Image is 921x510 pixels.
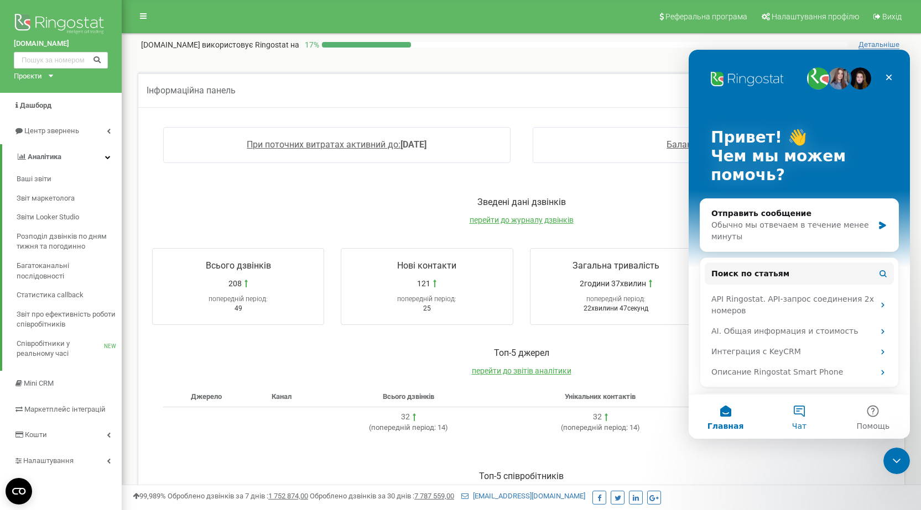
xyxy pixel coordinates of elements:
[667,139,699,150] span: Баланс:
[689,50,910,439] iframe: Intercom live chat
[17,305,122,334] a: Звіт про ефективність роботи співробітників
[561,423,640,432] span: ( 14 )
[24,379,54,387] span: Mini CRM
[667,139,745,150] a: Баланс:258,01 USD
[858,40,899,49] span: Детальніше
[17,189,122,208] a: Звіт маркетолога
[299,39,322,50] p: 17 %
[882,12,902,21] span: Вихід
[147,85,236,96] span: Інформаційна панель
[883,448,910,474] iframe: Intercom live chat
[17,286,122,305] a: Статистика callback
[133,492,166,500] span: 99,989%
[17,170,122,189] a: Ваші звіти
[14,52,108,69] input: Пошук за номером
[772,12,859,21] span: Налаштування профілю
[17,232,116,252] span: Розподіл дзвінків по дням тижня та погодинно
[17,339,104,359] span: Співробітники у реальному часі
[586,295,646,303] span: попередній період:
[414,492,454,500] u: 7 787 559,00
[310,492,454,500] span: Оброблено дзвінків за 30 днів :
[2,144,122,170] a: Аналiтика
[470,215,574,224] a: перейти до журналу дзвінків
[168,492,308,500] span: Оброблено дзвінків за 7 днів :
[28,153,61,161] span: Аналiтика
[17,309,116,330] span: Звіт про ефективність роботи співробітників
[23,456,74,465] span: Налаштування
[141,39,299,50] p: [DOMAIN_NAME]
[235,304,242,312] span: 49
[17,212,79,223] span: Звіти Looker Studio
[17,290,84,301] span: Статистика callback
[472,366,571,375] a: перейти до звітів аналітики
[580,278,646,289] span: 2години 37хвилин
[17,334,122,364] a: Співробітники у реальному часіNEW
[17,256,122,286] a: Багатоканальні послідовності
[14,11,108,39] img: Ringostat logo
[17,174,51,185] span: Ваші звіти
[17,227,122,256] a: Розподіл дзвінків по дням тижня та погодинно
[202,40,299,49] span: використовує Ringostat на
[6,478,32,504] button: Open CMP widget
[268,492,308,500] u: 1 752 874,00
[14,39,108,49] a: [DOMAIN_NAME]
[461,492,585,500] a: [EMAIL_ADDRESS][DOMAIN_NAME]
[272,392,292,401] span: Канал
[247,139,400,150] span: При поточних витратах активний до:
[247,139,426,150] a: При поточних витратах активний до:[DATE]
[494,348,549,358] span: Toп-5 джерел
[24,127,79,135] span: Центр звернень
[206,260,271,271] span: Всього дзвінків
[17,208,122,227] a: Звіти Looker Studio
[371,423,436,432] span: попередній період:
[383,392,434,401] span: Всього дзвінків
[209,295,268,303] span: попередній період:
[565,392,636,401] span: Унікальних контактів
[20,101,51,109] span: Дашборд
[593,412,602,423] div: 32
[191,392,222,401] span: Джерело
[584,304,648,312] span: 22хвилини 47секунд
[423,304,431,312] span: 25
[397,260,456,271] span: Нові контакти
[479,471,564,481] span: Toп-5 співробітників
[17,261,116,281] span: Багатоканальні послідовності
[24,405,106,413] span: Маркетплейс інтеграцій
[369,423,448,432] span: ( 14 )
[417,278,430,289] span: 121
[477,197,566,207] span: Зведені дані дзвінків
[14,71,42,82] div: Проєкти
[397,295,456,303] span: попередній період:
[401,412,410,423] div: 32
[25,430,47,439] span: Кошти
[17,193,75,204] span: Звіт маркетолога
[665,12,747,21] span: Реферальна програма
[563,423,628,432] span: попередній період:
[573,260,659,271] span: Загальна тривалість
[228,278,242,289] span: 208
